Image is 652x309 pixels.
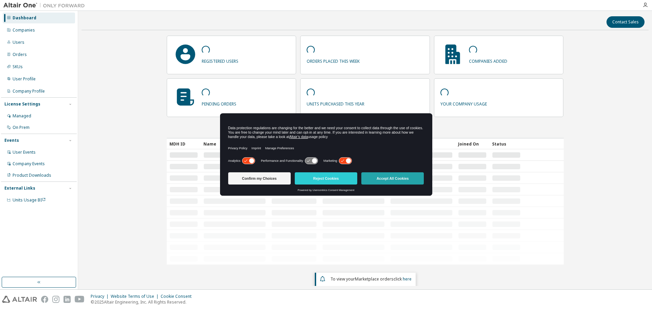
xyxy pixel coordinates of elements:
img: Altair One [3,2,88,9]
div: Joined On [458,138,487,149]
div: Status [492,138,521,149]
div: Events [4,138,19,143]
img: facebook.svg [41,296,48,303]
div: Managed [13,113,31,119]
div: Companies [13,27,35,33]
div: SKUs [13,64,23,70]
div: Company Events [13,161,45,167]
div: Orders [13,52,27,57]
p: © 2025 Altair Engineering, Inc. All Rights Reserved. [91,299,196,305]
div: Website Terms of Use [111,294,161,299]
div: User Events [13,150,36,155]
a: here [403,276,412,282]
div: User Profile [13,76,36,82]
p: orders placed this week [307,56,360,64]
h2: Recently Added Companies [167,125,564,134]
div: On Prem [13,125,30,130]
img: youtube.svg [75,296,85,303]
div: License Settings [4,101,40,107]
p: companies added [469,56,507,64]
p: units purchased this year [307,99,364,107]
span: Units Usage BI [13,197,46,203]
img: instagram.svg [52,296,59,303]
img: altair_logo.svg [2,296,37,303]
span: To view your click [330,276,412,282]
div: Privacy [91,294,111,299]
div: External Links [4,186,35,191]
p: your company usage [440,99,487,107]
div: Dashboard [13,15,36,21]
img: linkedin.svg [64,296,71,303]
em: Marketplace orders [355,276,394,282]
div: Name [203,138,266,149]
div: Users [13,40,24,45]
button: Contact Sales [606,16,645,28]
div: Cookie Consent [161,294,196,299]
div: MDH ID [169,138,198,149]
div: Company Profile [13,89,45,94]
p: registered users [202,56,238,64]
div: Product Downloads [13,173,51,178]
p: pending orders [202,99,236,107]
